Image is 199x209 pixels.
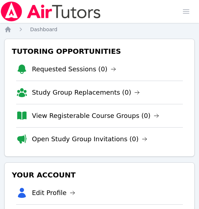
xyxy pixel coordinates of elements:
[32,87,140,98] a: Study Group Replacements (0)
[32,111,159,121] a: View Registerable Course Groups (0)
[32,134,147,144] a: Open Study Group Invitations (0)
[10,168,189,181] h3: Your Account
[4,26,195,33] nav: Breadcrumb
[30,27,57,32] span: Dashboard
[10,45,189,58] h3: Tutoring Opportunities
[32,188,75,198] a: Edit Profile
[30,26,57,33] a: Dashboard
[32,64,116,74] a: Requested Sessions (0)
